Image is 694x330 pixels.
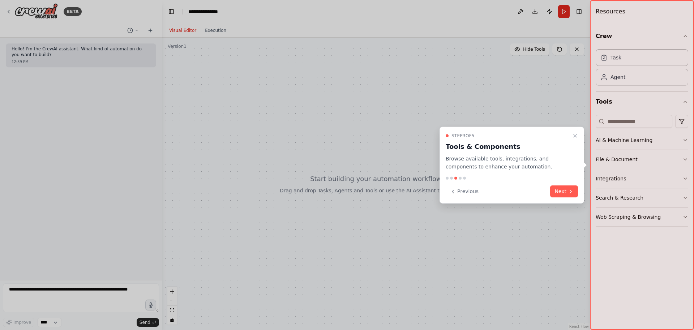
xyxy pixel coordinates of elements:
span: Step 3 of 5 [451,133,475,138]
h3: Tools & Components [446,141,569,151]
button: Hide left sidebar [166,7,176,17]
button: Next [550,185,578,197]
button: Previous [446,185,483,197]
p: Browse available tools, integrations, and components to enhance your automation. [446,154,569,171]
button: Close walkthrough [571,131,579,140]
